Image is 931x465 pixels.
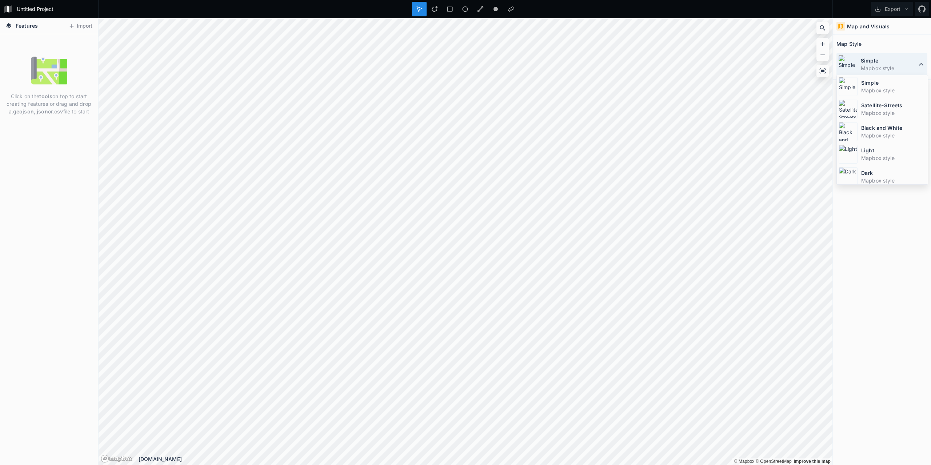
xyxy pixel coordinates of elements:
[5,92,92,115] p: Click on the on top to start creating features or drag and drop a , or file to start
[839,145,858,164] img: Light
[65,20,96,32] button: Import
[839,77,858,96] img: Simple
[35,108,48,115] strong: .json
[839,100,858,119] img: Satellite-Streets
[861,154,926,162] dd: Mapbox style
[16,22,38,29] span: Features
[12,108,34,115] strong: .geojson
[847,23,890,30] h4: Map and Visuals
[861,79,926,87] dt: Simple
[861,87,926,94] dd: Mapbox style
[839,122,858,141] img: Black and White
[861,177,926,184] dd: Mapbox style
[794,459,831,464] a: Map feedback
[756,459,792,464] a: OpenStreetMap
[53,108,63,115] strong: .csv
[838,55,857,74] img: Simple
[861,64,917,72] dd: Mapbox style
[861,101,926,109] dt: Satellite-Streets
[871,2,913,16] button: Export
[861,124,926,132] dt: Black and White
[861,147,926,154] dt: Light
[861,132,926,139] dd: Mapbox style
[861,169,926,177] dt: Dark
[861,57,917,64] dt: Simple
[734,459,754,464] a: Mapbox
[101,454,133,463] a: Mapbox logo
[31,52,67,89] img: empty
[839,167,858,186] img: Dark
[139,455,832,463] div: [DOMAIN_NAME]
[861,109,926,117] dd: Mapbox style
[836,38,862,49] h2: Map Style
[39,93,52,99] strong: tools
